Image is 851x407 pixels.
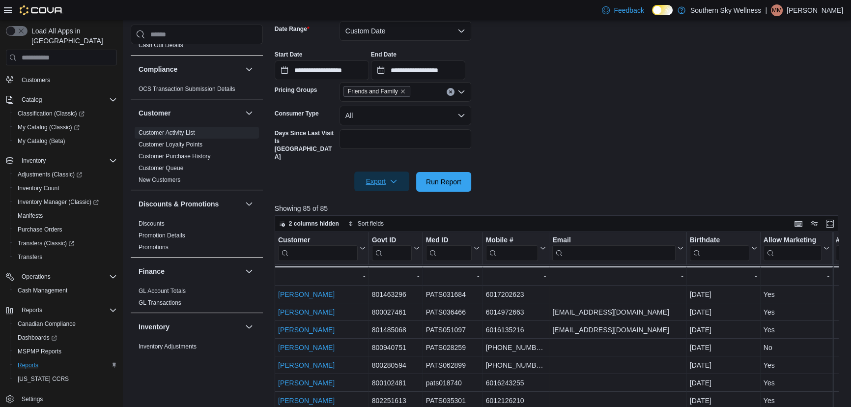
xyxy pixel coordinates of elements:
span: Operations [22,273,51,281]
span: Inventory Manager (Classic) [18,198,99,206]
span: Cash Management [14,285,117,296]
a: Inventory Adjustments [139,343,197,350]
span: Operations [18,271,117,283]
button: Inventory [18,155,50,167]
span: Customer Queue [139,164,183,172]
span: Feedback [614,5,644,15]
a: Dashboards [14,332,61,344]
div: Birthdate [690,236,749,261]
button: All [340,106,471,125]
button: Customer [278,236,366,261]
button: [US_STATE] CCRS [10,372,121,386]
div: 801463296 [371,289,419,301]
div: [PHONE_NUMBER] [485,342,546,354]
span: Dashboards [14,332,117,344]
button: Catalog [2,93,121,107]
a: OCS Transaction Submission Details [139,86,235,92]
button: Export [354,172,409,191]
span: Manifests [14,210,117,222]
div: [DATE] [690,307,757,319]
span: OCS Transaction Submission Details [139,85,235,93]
a: Customer Loyalty Points [139,141,202,148]
a: [PERSON_NAME] [278,362,335,370]
a: Customer Purchase History [139,153,211,160]
div: PATS051097 [425,324,479,336]
span: Run Report [426,177,461,187]
a: Classification (Classic) [10,107,121,120]
input: Press the down key to open a popover containing a calendar. [275,60,369,80]
a: Inventory Manager (Classic) [14,196,103,208]
button: MSPMP Reports [10,345,121,358]
label: Start Date [275,51,303,58]
a: Transfers [14,251,46,263]
a: Promotion Details [139,232,185,239]
div: Customer [278,236,358,245]
div: Yes [764,378,829,389]
div: [DATE] [690,360,757,372]
span: GL Account Totals [139,287,186,295]
h3: Compliance [139,64,177,74]
div: - [552,270,683,282]
p: Showing 85 of 85 [275,203,844,213]
span: [US_STATE] CCRS [18,375,69,383]
div: 800940751 [371,342,419,354]
div: Mobile # [485,236,538,245]
a: Reports [14,359,42,371]
label: Days Since Last Visit Is [GEOGRAPHIC_DATA] [275,129,336,161]
span: Inventory Count [14,182,117,194]
span: Friends and Family [343,86,410,97]
button: Inventory Count [10,181,121,195]
p: [PERSON_NAME] [787,4,843,16]
div: pats018740 [425,378,479,389]
span: Discounts [139,220,165,228]
span: MM [772,4,782,16]
span: Adjustments (Classic) [14,169,117,180]
span: Transfers (Classic) [18,239,74,247]
a: Purchase Orders [14,224,66,235]
span: MSPMP Reports [18,348,61,355]
button: Keyboard shortcuts [793,218,804,230]
input: Dark Mode [652,5,673,15]
span: GL Transactions [139,299,181,307]
a: Customer Activity List [139,129,195,136]
span: Purchase Orders [14,224,117,235]
div: 800280594 [371,360,419,372]
button: My Catalog (Beta) [10,134,121,148]
span: Load All Apps in [GEOGRAPHIC_DATA] [28,26,117,46]
button: Finance [243,265,255,277]
a: [PERSON_NAME] [278,326,335,334]
div: PATS031684 [425,289,479,301]
label: End Date [371,51,397,58]
span: MSPMP Reports [14,346,117,357]
button: Inventory [139,322,241,332]
div: PATS028259 [425,342,479,354]
div: 6017202623 [485,289,546,301]
button: Custom Date [340,21,471,41]
div: 802251613 [371,395,419,407]
span: Inventory [22,157,46,165]
span: Settings [22,395,43,403]
button: 2 columns hidden [275,218,343,230]
button: Birthdate [690,236,757,261]
span: Friends and Family [348,87,398,96]
label: Pricing Groups [275,86,317,94]
div: Birthdate [690,236,749,245]
span: My Catalog (Classic) [18,123,80,131]
div: Med ID [425,236,471,261]
div: Allow Marketing [764,236,822,245]
span: Inventory Manager (Classic) [14,196,117,208]
a: GL Account Totals [139,288,186,294]
a: Customer Queue [139,165,183,172]
div: Yes [764,395,829,407]
span: Inventory Count [18,184,59,192]
span: Promotions [139,243,169,251]
button: Sort fields [344,218,388,230]
div: 6014972663 [485,307,546,319]
h3: Customer [139,108,170,118]
div: - [278,270,366,282]
span: 2 columns hidden [289,220,339,228]
span: Sort fields [358,220,384,228]
div: [PHONE_NUMBER] [485,360,546,372]
span: Transfers (Classic) [14,237,117,249]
